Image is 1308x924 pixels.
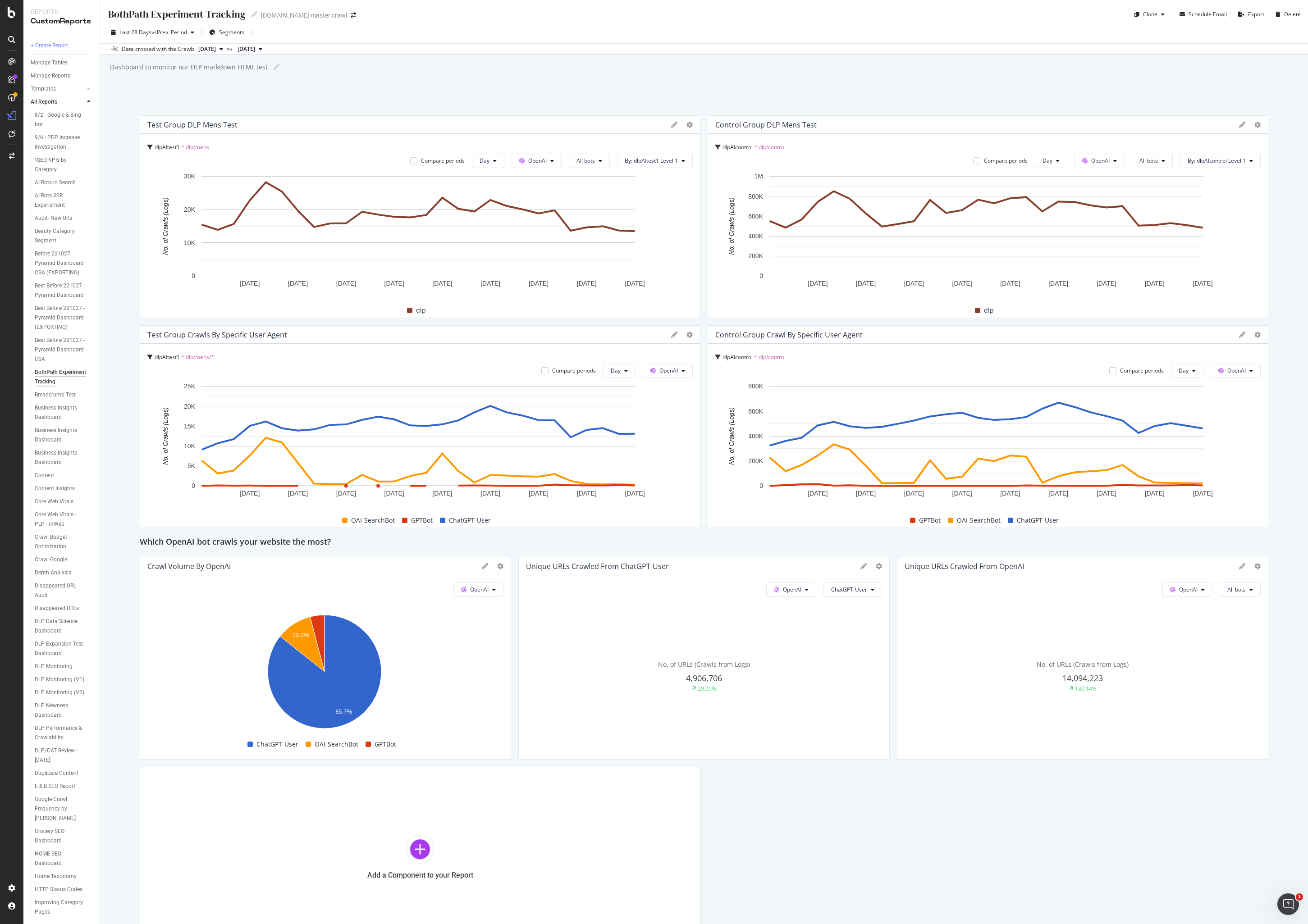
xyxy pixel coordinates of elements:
[35,497,93,506] a: Core Web Vitals
[35,214,93,223] a: Audit- New Urls
[219,28,244,36] span: Segments
[35,281,88,300] div: Best Before 221027 - Pyramid Dashboard
[1000,490,1020,497] text: [DATE]
[315,739,358,750] span: OAI-SearchBot
[35,581,93,600] a: Disappeared URL Audit
[411,515,433,526] span: GPTBot
[1000,280,1020,287] text: [DATE]
[261,11,347,20] div: [DOMAIN_NAME] master crawl
[480,490,500,497] text: [DATE]
[617,154,693,168] button: By: dlpAItest1 Level 1
[698,685,716,692] div: 29.09%
[35,133,93,152] a: 9/6 - PDP Increase Investigation
[1180,154,1261,168] button: By: dlpAIcontrol Level 1
[35,304,93,332] a: Best Before 221027 - Pyramid Dashboard (EXPORTING)
[35,724,87,742] div: DLP Performance & Crawlability
[35,304,90,332] div: Best Before 221027 - Pyramid Dashboard (EXPORTING)
[186,143,209,151] span: dlp/mens
[35,872,77,881] div: Home Taxonomy
[686,673,722,683] span: 4,906,706
[181,143,184,151] span: =
[472,154,504,168] button: Day
[35,227,86,246] div: Beauty Category Segment
[453,583,503,597] button: OpenAI
[35,249,90,278] div: Before 221027 - Pyramid Dashboard CSA (EXPORTING)
[238,45,255,53] span: 2025 Aug. 18th
[35,368,93,387] a: BothPath Experiment Tracking
[449,515,491,526] span: ChatGPT-User
[162,407,169,465] text: No. of Crawls (Logs)
[367,871,473,879] div: Add a Component to your Report
[35,448,93,467] a: Business Insights Dashboard
[147,610,501,737] svg: A chart.
[529,280,549,287] text: [DATE]
[35,426,87,445] div: Business Insights Dashboard
[715,382,1258,506] div: A chart.
[35,368,87,387] div: BothPath Experiment Tracking
[140,535,331,550] h2: Which OpenAI bot crawls your website the most?
[728,197,735,255] text: No. of Crawls (Logs)
[35,701,86,720] div: DLP Newness Dashboard
[35,769,78,778] div: Duplicate Content
[1193,490,1212,497] text: [DATE]
[518,557,890,760] div: Unique URLs Crawled from ChatGPT-UserOpenAIChatGPT-UserNo. of URLs (Crawls from Logs)4,906,70629.09%
[35,426,93,445] a: Business Insights Dashboard
[919,515,941,526] span: GPTBot
[35,403,93,422] a: Business Insights Dashboard
[35,675,84,684] div: DLP Monitoring (V1)
[35,675,93,684] a: DLP Monitoring (V1)
[240,490,260,497] text: [DATE]
[35,484,93,493] a: Content Insights
[1179,586,1198,593] span: OpenAI
[31,58,68,68] div: Manage Tables
[904,280,924,287] text: [DATE]
[1132,154,1173,168] button: All bots
[1296,893,1303,901] span: 1
[1193,280,1212,287] text: [DATE]
[905,562,1024,571] div: Unique URLs Crawled from OpenAI
[35,214,72,223] div: Audit- New Urls
[140,325,700,528] div: Test Group Crawls by Specific User AgentdlpAItest1 = dlp/mens/*Compare periodsDayOpenAIA chart.OA...
[35,701,93,720] a: DLP Newness Dashboard
[526,562,669,571] div: Unique URLs Crawled from ChatGPT-User
[1171,364,1203,378] button: Day
[715,172,1258,296] svg: A chart.
[957,515,1001,526] span: OAI-SearchBot
[155,353,180,361] span: dlpAItest1
[748,252,763,259] text: 200K
[31,41,93,50] a: + Create Report
[432,490,452,497] text: [DATE]
[35,510,93,529] a: Core Web Vitals - PLP - mWeb
[35,390,76,400] div: Breadcrumb Test
[755,173,763,180] text: 1M
[31,71,93,81] a: Manage Reports
[140,535,1268,550] div: Which OpenAI bot crawls your website the most?
[1145,490,1165,497] text: [DATE]
[35,178,93,187] a: AI Bots in Search
[1120,367,1164,374] div: Compare periods
[155,143,180,151] span: dlpAItest1
[904,490,924,497] text: [DATE]
[147,120,238,129] div: Test Group DLP Mens Test
[288,280,308,287] text: [DATE]
[552,367,596,374] div: Compare periods
[122,45,195,53] div: Data crossed with the Crawls
[147,562,231,571] div: Crawl Volume by OpenAI
[251,11,257,18] i: Edit report name
[1017,515,1059,526] span: ChatGPT-User
[569,154,610,168] button: All bots
[119,28,151,36] span: Last 28 Days
[1284,10,1301,18] div: Delete
[1179,367,1189,374] span: Day
[336,490,356,497] text: [DATE]
[35,872,93,881] a: Home Taxonomy
[35,688,93,697] a: DLP Monitoring (V2)
[577,280,597,287] text: [DATE]
[35,827,86,846] div: Grocery SEO Dashboard
[759,272,763,279] text: 0
[1227,586,1246,593] span: All bots
[35,555,93,564] a: Crawl-Google
[35,769,93,778] a: Duplicate Content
